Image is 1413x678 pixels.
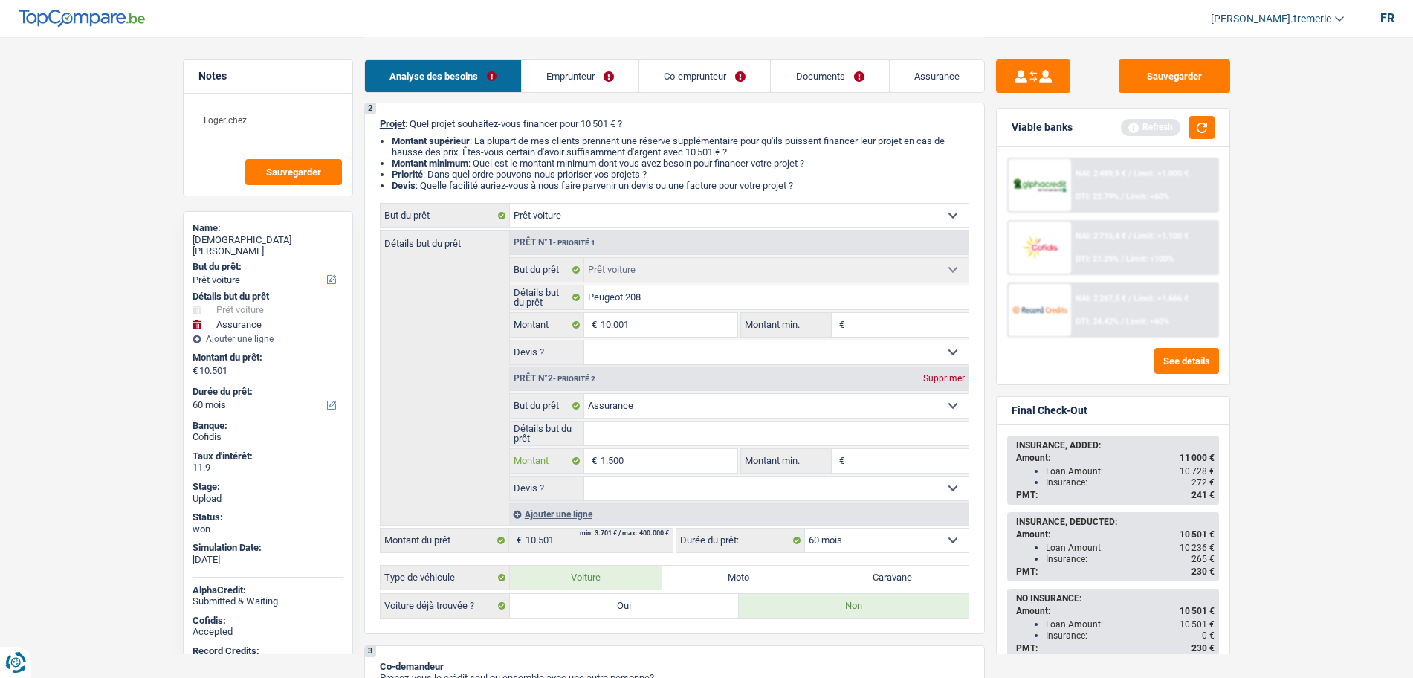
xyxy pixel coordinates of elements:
span: NAI: 2 267,5 € [1076,294,1126,303]
div: Viable banks [1012,121,1073,134]
a: Analyse des besoins [365,60,521,92]
span: Limit: >1.100 € [1134,231,1189,241]
div: Stage: [193,481,343,493]
span: € [584,313,601,337]
div: Cofidis [193,431,343,443]
div: Loan Amount: [1046,619,1215,630]
div: Record Credits: [193,645,343,657]
div: Status: [193,511,343,523]
div: AlphaCredit: [193,584,343,596]
a: Emprunteur [522,60,638,92]
span: / [1121,254,1124,264]
div: 2 [365,103,376,114]
button: Sauvegarder [1119,59,1230,93]
button: Sauvegarder [245,159,342,185]
span: Co-demandeur [380,661,444,672]
strong: Montant minimum [392,158,468,169]
div: PMT: [1016,643,1215,653]
span: DTI: 22.79% [1076,192,1119,201]
h5: Notes [198,70,337,83]
div: Amount: [1016,529,1215,540]
div: Amount: [1016,453,1215,463]
span: [PERSON_NAME].tremerie [1211,13,1331,25]
span: Limit: <60% [1126,192,1169,201]
label: Devis ? [510,340,585,364]
img: TopCompare Logo [19,10,145,28]
img: AlphaCredit [1012,177,1067,194]
button: See details [1154,348,1219,374]
label: Montant min. [741,313,832,337]
label: Détails but du prêt [510,285,585,309]
div: NO INSURANCE: [1016,593,1215,604]
span: DTI: 21.29% [1076,254,1119,264]
div: Ajouter une ligne [509,503,969,525]
span: 10 728 € [1180,466,1215,477]
label: Montant du prêt: [193,352,340,364]
a: [PERSON_NAME].tremerie [1199,7,1344,31]
div: Final Check-Out [1012,404,1087,417]
div: Prêt n°2 [510,374,599,384]
label: But du prêt [381,204,510,227]
span: Limit: <60% [1126,317,1169,326]
div: [DATE] [193,554,343,566]
div: Loan Amount: [1046,543,1215,553]
span: € [832,313,848,337]
span: / [1128,231,1131,241]
div: Loan Amount: [1046,466,1215,477]
label: Type de véhicule [381,566,510,590]
span: Limit: <100% [1126,254,1174,264]
label: Montant du prêt [381,529,509,552]
span: / [1128,169,1131,178]
img: Cofidis [1012,233,1067,261]
div: Refresh [1121,119,1180,135]
a: Documents [771,60,888,92]
div: INSURANCE, DEDUCTED: [1016,517,1215,527]
label: But du prêt [510,258,585,282]
div: Insurance: [1046,554,1215,564]
div: PMT: [1016,490,1215,500]
label: But du prêt [510,394,585,418]
span: 272 € [1191,477,1215,488]
li: : Quel est le montant minimum dont vous avez besoin pour financer votre projet ? [392,158,969,169]
span: Limit: >1.000 € [1134,169,1189,178]
span: 10 501 € [1180,606,1215,616]
span: NAI: 2 489,9 € [1076,169,1126,178]
label: Caravane [815,566,969,590]
span: Devis [392,180,416,191]
label: Détails but du prêt [510,422,585,445]
div: 11.9 [193,462,343,474]
div: Taux d'intérêt: [193,451,343,462]
div: Insurance: [1046,630,1215,641]
span: - Priorité 2 [553,375,595,383]
span: / [1121,317,1124,326]
div: INSURANCE, ADDED: [1016,440,1215,451]
span: Sauvegarder [266,167,321,177]
span: € [509,529,526,552]
label: Durée du prêt: [193,386,340,398]
div: PMT: [1016,566,1215,577]
div: Amount: [1016,606,1215,616]
div: min: 3.701 € / max: 400.000 € [580,530,669,537]
strong: Priorité [392,169,423,180]
div: Insurance: [1046,477,1215,488]
span: 265 € [1191,554,1215,564]
strong: Montant supérieur [392,135,470,146]
label: Voiture [510,566,663,590]
span: 0 € [1202,630,1215,641]
div: Upload [193,493,343,505]
span: / [1128,294,1131,303]
div: 3 [365,646,376,657]
span: Limit: >1.666 € [1134,294,1189,303]
label: Durée du prêt: [676,529,805,552]
div: Ajouter une ligne [193,334,343,344]
span: 10 501 € [1180,529,1215,540]
div: Supprimer [919,374,969,383]
span: 11 000 € [1180,453,1215,463]
label: Devis ? [510,477,585,500]
span: 230 € [1191,566,1215,577]
label: But du prêt: [193,261,340,273]
div: Banque: [193,420,343,432]
div: Accepted [193,626,343,638]
span: 241 € [1191,490,1215,500]
span: / [1121,192,1124,201]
